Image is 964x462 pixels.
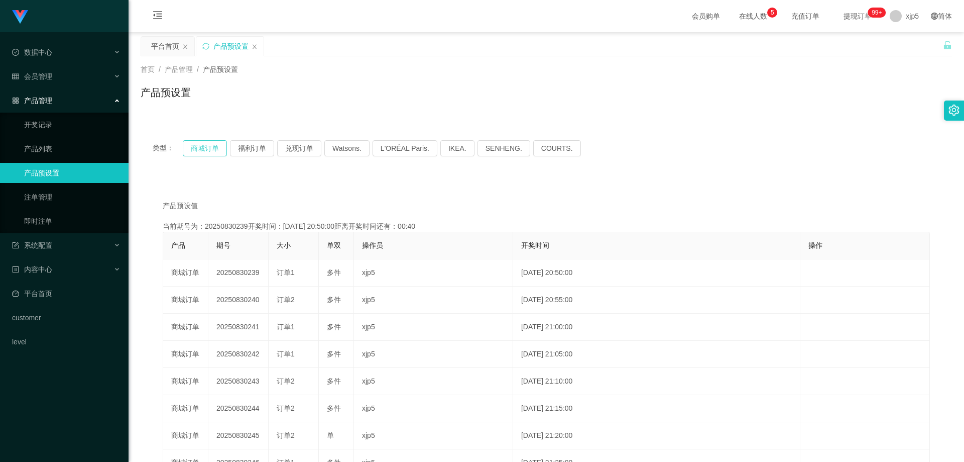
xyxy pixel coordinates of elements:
td: 商城订单 [163,395,208,422]
span: 产品预设值 [163,201,198,211]
td: 商城订单 [163,368,208,395]
i: 图标: sync [202,43,209,50]
span: 提现订单 [838,13,877,20]
span: / [197,65,199,73]
td: 商城订单 [163,314,208,341]
i: 图标: setting [948,105,959,116]
span: 多件 [327,350,341,358]
button: SENHENG. [477,140,530,156]
td: xjp5 [354,395,513,422]
i: 图标: unlock [943,41,952,50]
td: 商城订单 [163,341,208,368]
span: 订单1 [277,350,295,358]
td: [DATE] 21:00:00 [513,314,800,341]
span: 订单1 [277,268,295,276]
span: 产品管理 [12,97,52,105]
span: 产品 [171,241,185,249]
td: [DATE] 21:15:00 [513,395,800,422]
td: xjp5 [354,314,513,341]
a: 开奖记录 [24,115,120,135]
span: 单双 [327,241,341,249]
span: 在线人数 [734,13,772,20]
td: [DATE] 21:05:00 [513,341,800,368]
button: IKEA. [440,140,474,156]
span: 大小 [277,241,291,249]
a: 产品列表 [24,139,120,159]
span: 多件 [327,323,341,331]
span: 订单2 [277,296,295,304]
a: 图标: dashboard平台首页 [12,284,120,304]
sup: 5 [767,8,777,18]
span: 会员管理 [12,72,52,80]
h1: 产品预设置 [141,85,191,100]
td: 20250830239 [208,259,269,287]
td: 商城订单 [163,287,208,314]
span: 多件 [327,296,341,304]
i: 图标: close [252,44,258,50]
button: COURTS. [533,140,581,156]
td: 20250830240 [208,287,269,314]
i: 图标: table [12,73,19,80]
td: 20250830244 [208,395,269,422]
span: 期号 [216,241,230,249]
div: 平台首页 [151,37,179,56]
span: 充值订单 [786,13,824,20]
i: 图标: profile [12,266,19,273]
td: xjp5 [354,368,513,395]
span: 操作员 [362,241,383,249]
i: 图标: appstore-o [12,97,19,104]
img: logo.9652507e.png [12,10,28,24]
i: 图标: close [182,44,188,50]
span: 开奖时间 [521,241,549,249]
span: 数据中心 [12,48,52,56]
td: 商城订单 [163,422,208,449]
i: 图标: global [931,13,938,20]
td: 20250830245 [208,422,269,449]
div: 当前期号为：20250830239开奖时间：[DATE] 20:50:00距离开奖时间还有：00:40 [163,221,930,232]
span: / [159,65,161,73]
span: 内容中心 [12,265,52,273]
span: 订单2 [277,404,295,412]
sup: 233 [868,8,886,18]
span: 多件 [327,404,341,412]
button: Watsons. [324,140,370,156]
span: 首页 [141,65,155,73]
td: 20250830242 [208,341,269,368]
span: 产品预设置 [203,65,238,73]
td: xjp5 [354,259,513,287]
button: 福利订单 [230,140,274,156]
span: 类型： [153,140,183,156]
span: 产品管理 [165,65,193,73]
p: 5 [771,8,774,18]
td: xjp5 [354,422,513,449]
span: 系统配置 [12,241,52,249]
button: L'ORÉAL Paris. [373,140,437,156]
td: 商城订单 [163,259,208,287]
button: 兑现订单 [277,140,321,156]
span: 单 [327,431,334,439]
button: 商城订单 [183,140,227,156]
a: customer [12,308,120,328]
span: 操作 [808,241,822,249]
i: 图标: menu-fold [141,1,175,33]
span: 订单1 [277,323,295,331]
div: 产品预设置 [213,37,249,56]
span: 订单2 [277,377,295,385]
span: 订单2 [277,431,295,439]
td: 20250830243 [208,368,269,395]
td: [DATE] 21:10:00 [513,368,800,395]
i: 图标: form [12,242,19,249]
a: 注单管理 [24,187,120,207]
span: 多件 [327,377,341,385]
td: [DATE] 20:55:00 [513,287,800,314]
a: 即时注单 [24,211,120,231]
td: xjp5 [354,287,513,314]
td: [DATE] 20:50:00 [513,259,800,287]
td: xjp5 [354,341,513,368]
a: level [12,332,120,352]
i: 图标: check-circle-o [12,49,19,56]
td: 20250830241 [208,314,269,341]
span: 多件 [327,268,341,276]
a: 产品预设置 [24,163,120,183]
td: [DATE] 21:20:00 [513,422,800,449]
